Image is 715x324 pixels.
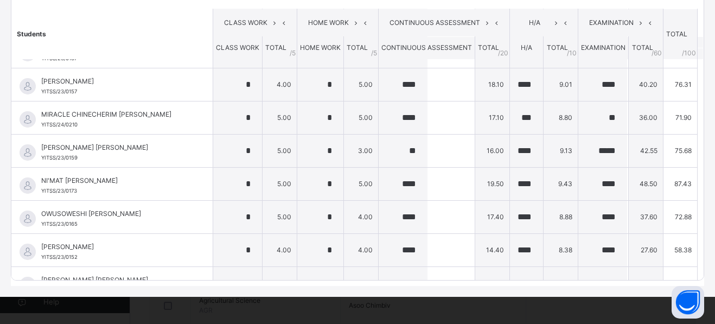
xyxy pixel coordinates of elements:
span: [PERSON_NAME] [41,77,188,86]
img: default.svg [20,177,36,194]
td: 8.88 [544,200,578,233]
td: 37.60 [629,200,663,233]
span: / 60 [652,48,662,58]
span: EXAMINATION [581,43,625,52]
span: CLASS WORK [221,18,270,28]
td: 3.00 [343,134,378,167]
img: default.svg [20,244,36,260]
span: / 20 [498,48,508,58]
span: EXAMINATION [586,18,636,28]
span: YITSS/23/0173 [41,188,77,194]
td: 20.50 [629,266,663,300]
span: CLASS WORK [216,43,259,52]
td: 40.20 [629,68,663,101]
span: H/A [518,18,551,28]
span: / 10 [567,48,577,58]
td: 8.38 [544,233,578,266]
span: YITSS/23/0157 [41,88,77,94]
td: 8.80 [544,101,578,134]
td: 9.01 [544,68,578,101]
td: 4.00 [343,233,378,266]
span: NI'MAT [PERSON_NAME] [41,176,188,186]
td: 71.90 [663,101,697,134]
span: CONTINUOUS ASSESSMENT [381,43,472,52]
span: Students [17,29,46,37]
td: 14.40 [475,233,509,266]
td: 9.13 [544,134,578,167]
span: [PERSON_NAME] [PERSON_NAME] [41,275,188,285]
img: default.svg [20,211,36,227]
span: TOTAL [632,43,653,52]
span: MIRACLE CHINECHERIM [PERSON_NAME] [41,110,188,119]
span: H/A [521,43,532,52]
td: 18.10 [475,68,509,101]
span: / 5 [371,48,377,58]
span: CONTINUOUS ASSESSMENT [387,18,483,28]
span: TOTAL [265,43,286,52]
button: Open asap [672,286,704,319]
td: 5.00 [263,101,297,134]
td: 5.00 [263,167,297,200]
td: 5.00 [343,167,378,200]
td: 87.43 [663,167,697,200]
td: 16.00 [475,134,509,167]
span: HOME WORK [305,18,352,28]
span: / 5 [290,48,296,58]
td: 4.00 [263,68,297,101]
td: 17.10 [475,101,509,134]
td: 5.00 [343,68,378,101]
td: 75.68 [663,134,697,167]
span: YITSS/23/0165 [41,221,78,227]
td: 72.88 [663,200,697,233]
span: YITSS/24/0210 [41,122,78,128]
span: YITSS/23/0167 [41,55,77,61]
img: default.svg [20,144,36,161]
span: TOTAL [547,43,568,52]
td: 1.00 [263,266,297,300]
td: 76.31 [663,68,697,101]
td: 17.40 [475,200,509,233]
td: 9.43 [544,167,578,200]
span: HOME WORK [300,43,341,52]
td: 4.00 [263,233,297,266]
td: 19.50 [475,167,509,200]
td: 5.00 [263,200,297,233]
img: default.svg [20,78,36,94]
td: 4.00 [343,200,378,233]
img: default.svg [20,111,36,128]
td: 1.50 [343,266,378,300]
td: 48.50 [629,167,663,200]
td: 36.00 [629,101,663,134]
span: [PERSON_NAME] [PERSON_NAME] [41,143,188,153]
img: default.svg [20,277,36,293]
td: 27.60 [629,233,663,266]
span: /100 [682,48,696,58]
td: 5.00 [263,134,297,167]
td: 42.55 [629,134,663,167]
td: 5.00 [343,101,378,134]
span: YITSS/23/0159 [41,155,78,161]
span: OWUSOWESHI [PERSON_NAME] [41,209,188,219]
span: [PERSON_NAME] [41,242,188,252]
span: TOTAL [478,43,499,52]
td: 58.38 [663,233,697,266]
span: TOTAL [347,43,368,52]
span: YITSS/23/0152 [41,254,78,260]
td: 8.03 [544,266,578,300]
td: 10.20 [475,266,509,300]
th: TOTAL [663,9,697,59]
td: 41.23 [663,266,697,300]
